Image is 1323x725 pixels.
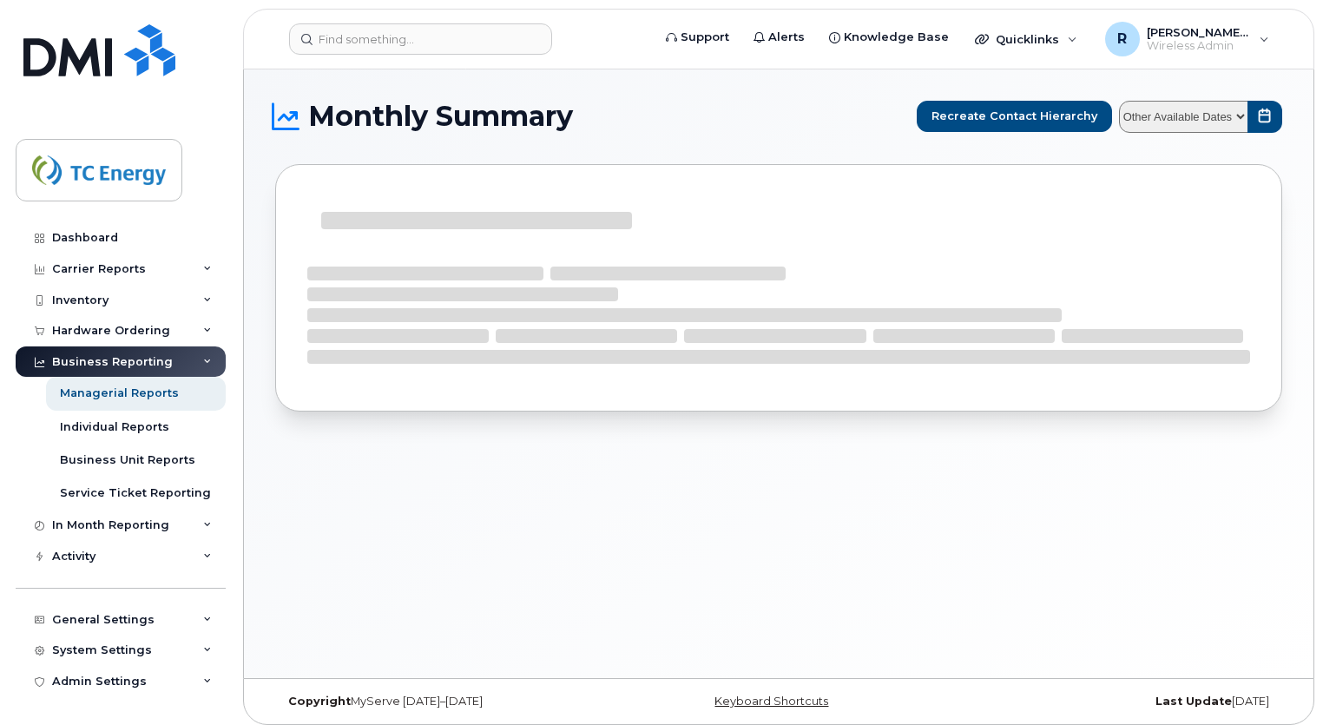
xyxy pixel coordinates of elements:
[1247,649,1310,712] iframe: Messenger Launcher
[288,695,351,708] strong: Copyright
[714,695,828,708] a: Keyboard Shortcuts
[931,108,1097,124] span: Recreate Contact Hierarchy
[946,695,1282,709] div: [DATE]
[1155,695,1232,708] strong: Last Update
[917,101,1112,132] button: Recreate Contact Hierarchy
[275,695,611,709] div: MyServe [DATE]–[DATE]
[308,103,573,129] span: Monthly Summary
